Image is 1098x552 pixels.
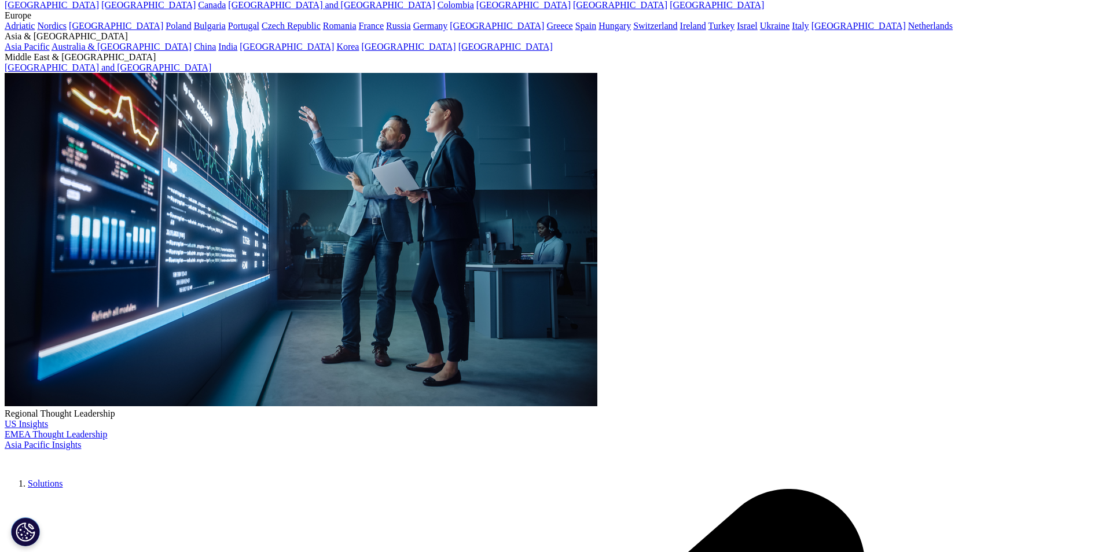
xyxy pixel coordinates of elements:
[336,42,359,51] a: Korea
[5,10,1093,21] div: Europe
[5,450,97,467] img: IQVIA Healthcare Information Technology and Pharma Clinical Research Company
[166,21,191,31] a: Poland
[5,31,1093,42] div: Asia & [GEOGRAPHIC_DATA]
[760,21,790,31] a: Ukraine
[5,42,50,51] a: Asia Pacific
[218,42,237,51] a: India
[908,21,953,31] a: Netherlands
[598,21,631,31] a: Hungary
[5,73,597,406] img: 2093_analyzing-data-using-big-screen-display-and-laptop.png
[633,21,677,31] a: Switzerland
[5,21,35,31] a: Adriatic
[28,479,63,488] a: Solutions
[5,409,1093,419] div: Regional Thought Leadership
[5,419,48,429] a: US Insights
[69,21,163,31] a: [GEOGRAPHIC_DATA]
[240,42,334,51] a: [GEOGRAPHIC_DATA]
[575,21,596,31] a: Spain
[792,21,809,31] a: Italy
[359,21,384,31] a: France
[11,517,40,546] button: Cookies Settings
[386,21,411,31] a: Russia
[450,21,544,31] a: [GEOGRAPHIC_DATA]
[737,21,758,31] a: Israel
[546,21,572,31] a: Greece
[413,21,448,31] a: Germany
[194,21,226,31] a: Bulgaria
[194,42,216,51] a: China
[708,21,735,31] a: Turkey
[228,21,259,31] a: Portugal
[680,21,706,31] a: Ireland
[323,21,357,31] a: Romania
[811,21,906,31] a: [GEOGRAPHIC_DATA]
[458,42,553,51] a: [GEOGRAPHIC_DATA]
[361,42,456,51] a: [GEOGRAPHIC_DATA]
[5,429,107,439] a: EMEA Thought Leadership
[262,21,321,31] a: Czech Republic
[5,440,81,450] a: Asia Pacific Insights
[5,52,1093,62] div: Middle East & [GEOGRAPHIC_DATA]
[37,21,67,31] a: Nordics
[52,42,192,51] a: Australia & [GEOGRAPHIC_DATA]
[5,62,211,72] a: [GEOGRAPHIC_DATA] and [GEOGRAPHIC_DATA]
